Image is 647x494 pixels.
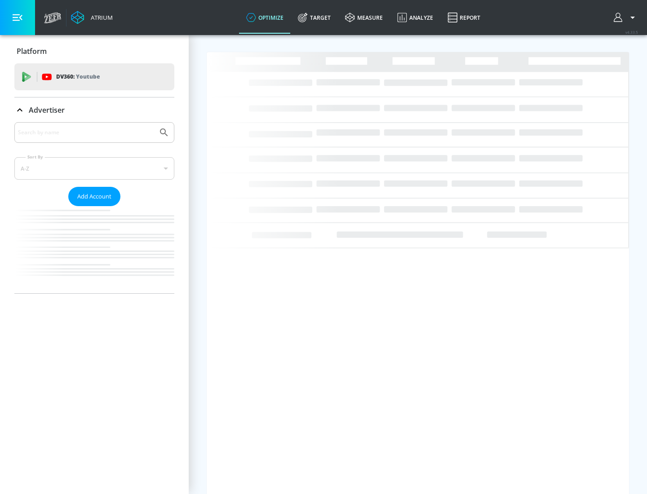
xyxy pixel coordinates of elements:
span: v 4.33.5 [625,30,638,35]
p: DV360: [56,72,100,82]
p: Platform [17,46,47,56]
a: Report [440,1,487,34]
div: Atrium [87,13,113,22]
a: measure [338,1,390,34]
a: Atrium [71,11,113,24]
div: DV360: Youtube [14,63,174,90]
button: Add Account [68,187,120,206]
label: Sort By [26,154,45,160]
a: Analyze [390,1,440,34]
span: Add Account [77,191,111,202]
div: Platform [14,39,174,64]
a: optimize [239,1,291,34]
nav: list of Advertiser [14,206,174,293]
p: Youtube [76,72,100,81]
div: A-Z [14,157,174,180]
div: Advertiser [14,97,174,123]
a: Target [291,1,338,34]
input: Search by name [18,127,154,138]
div: Advertiser [14,122,174,293]
p: Advertiser [29,105,65,115]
